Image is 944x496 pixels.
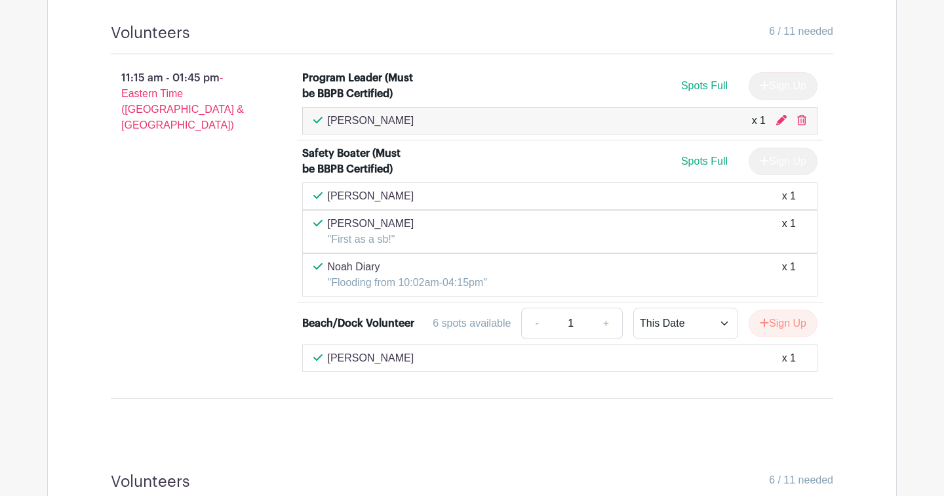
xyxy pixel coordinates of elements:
[521,308,551,339] a: -
[752,113,766,129] div: x 1
[111,24,190,43] h4: Volunteers
[681,80,728,91] span: Spots Full
[121,72,244,131] span: - Eastern Time ([GEOGRAPHIC_DATA] & [GEOGRAPHIC_DATA])
[782,259,796,291] div: x 1
[769,472,833,488] span: 6 / 11 needed
[590,308,623,339] a: +
[302,70,416,102] div: Program Leader (Must be BBPB Certified)
[328,188,414,204] p: [PERSON_NAME]
[782,216,796,247] div: x 1
[681,155,728,167] span: Spots Full
[749,310,817,337] button: Sign Up
[302,146,416,177] div: Safety Boater (Must be BBPB Certified)
[328,216,414,232] p: [PERSON_NAME]
[302,316,414,331] div: Beach/Dock Volunteer
[782,350,796,366] div: x 1
[433,316,511,331] div: 6 spots available
[328,275,487,291] p: "Flooding from 10:02am-04:15pm"
[328,259,487,275] p: Noah Diary
[90,65,281,138] p: 11:15 am - 01:45 pm
[769,24,833,39] span: 6 / 11 needed
[782,188,796,204] div: x 1
[328,232,414,247] p: "First as a sb!"
[328,350,414,366] p: [PERSON_NAME]
[328,113,414,129] p: [PERSON_NAME]
[111,472,190,491] h4: Volunteers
